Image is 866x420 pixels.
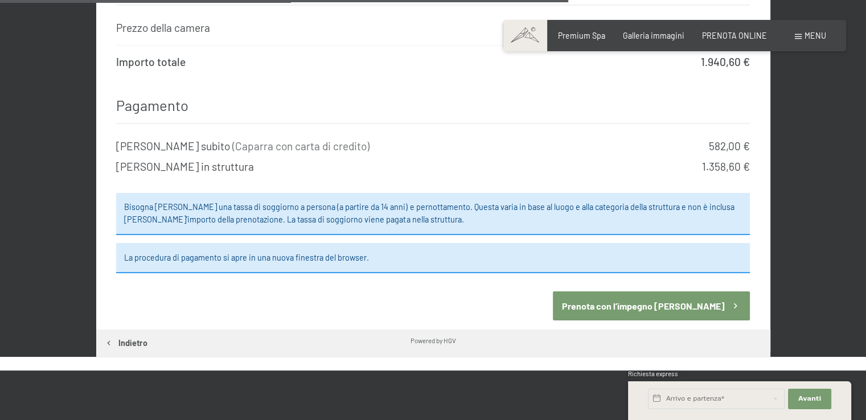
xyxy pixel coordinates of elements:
[116,243,750,273] div: La procedura di pagamento si apre in una nuova finestra del browser.
[116,139,370,154] div: [PERSON_NAME] subito
[558,31,605,40] a: Premium Spa
[116,20,210,36] div: Prezzo della camera
[798,394,821,403] span: Avanti
[553,291,750,320] button: Prenota con l’impegno [PERSON_NAME]
[702,31,767,40] a: PRENOTA ONLINE
[411,336,456,345] div: Powered by HGV
[116,193,750,235] div: Bisogna [PERSON_NAME] una tassa di soggiorno a persona (a partire da 14 anni) e pernottamento. Qu...
[96,330,156,357] button: Indietro
[116,88,750,124] h3: Pagamento
[232,139,370,153] span: ( Caparra con carta di credito )
[702,159,750,175] div: 1.358,60 €
[788,389,831,409] button: Avanti
[805,31,826,40] span: Menu
[623,31,684,40] a: Galleria immagini
[709,139,750,154] div: 582,00 €
[701,55,750,70] div: 1.940,60 €
[116,55,186,70] div: Importo totale
[628,370,678,377] span: Richiesta express
[116,159,254,175] div: [PERSON_NAME] in struttura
